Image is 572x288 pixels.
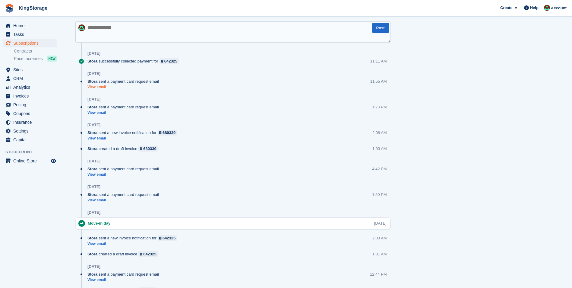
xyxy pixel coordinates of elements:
[143,251,156,257] div: 642325
[3,30,57,39] a: menu
[87,210,100,215] div: [DATE]
[78,24,85,31] img: John King
[3,39,57,47] a: menu
[47,56,57,62] div: NEW
[87,192,97,197] span: Stora
[87,235,180,241] div: sent a new invoice notification for
[13,66,49,74] span: Sites
[3,127,57,135] a: menu
[87,271,97,277] span: Stora
[87,159,100,164] div: [DATE]
[370,58,387,64] div: 11:11 AM
[13,109,49,118] span: Coupons
[87,104,97,110] span: Stora
[87,58,182,64] div: successfully collected payment for
[5,149,60,155] span: Storefront
[372,104,387,110] div: 1:23 PM
[3,74,57,83] a: menu
[3,136,57,144] a: menu
[544,5,550,11] img: John King
[87,192,162,197] div: sent a payment card request email
[87,166,97,172] span: Stora
[3,101,57,109] a: menu
[87,241,180,246] a: View email
[16,3,50,13] a: KingStorage
[87,146,97,152] span: Stora
[13,92,49,100] span: Invoices
[13,74,49,83] span: CRM
[87,251,97,257] span: Stora
[87,130,97,136] span: Stora
[138,251,158,257] a: 642325
[372,251,387,257] div: 1:01 AM
[14,56,43,62] span: Price increases
[163,130,175,136] div: 680339
[87,51,100,56] div: [DATE]
[163,235,175,241] div: 642325
[370,78,387,84] div: 11:55 AM
[87,71,100,76] div: [DATE]
[87,235,97,241] span: Stora
[530,5,539,11] span: Help
[87,172,162,177] a: View email
[372,192,387,197] div: 1:50 PM
[14,48,57,54] a: Contracts
[13,30,49,39] span: Tasks
[158,235,177,241] a: 642325
[5,4,14,13] img: stora-icon-8386f47178a22dfd0bd8f6a31ec36ba5ce8667c1dd55bd0f319d3a0aa187defe.svg
[13,83,49,91] span: Analytics
[13,157,49,165] span: Online Store
[3,66,57,74] a: menu
[3,157,57,165] a: menu
[87,78,162,84] div: sent a payment card request email
[50,157,57,165] a: Preview store
[13,118,49,126] span: Insurance
[13,39,49,47] span: Subscriptions
[87,184,100,189] div: [DATE]
[370,271,387,277] div: 12:44 PM
[87,58,97,64] span: Stora
[13,21,49,30] span: Home
[87,110,162,115] a: View email
[372,235,387,241] div: 2:03 AM
[87,78,97,84] span: Stora
[13,136,49,144] span: Capital
[87,251,161,257] div: created a draft invoice
[87,130,180,136] div: sent a new invoice notification for
[87,104,162,110] div: sent a payment card request email
[87,146,161,152] div: created a draft invoice
[3,118,57,126] a: menu
[87,97,100,102] div: [DATE]
[372,146,387,152] div: 1:03 AM
[87,136,180,141] a: View email
[13,127,49,135] span: Settings
[87,271,162,277] div: sent a payment card request email
[500,5,512,11] span: Create
[87,277,162,283] a: View email
[164,58,177,64] div: 642325
[3,92,57,100] a: menu
[87,264,100,269] div: [DATE]
[138,146,158,152] a: 680339
[87,166,162,172] div: sent a payment card request email
[3,83,57,91] a: menu
[372,166,387,172] div: 4:42 PM
[374,220,387,226] div: [DATE]
[372,130,387,136] div: 2:08 AM
[87,198,162,203] a: View email
[3,109,57,118] a: menu
[14,55,57,62] a: Price increases NEW
[372,23,389,33] button: Post
[143,146,156,152] div: 680339
[88,220,113,226] div: Move-in day
[13,101,49,109] span: Pricing
[87,123,100,127] div: [DATE]
[3,21,57,30] a: menu
[160,58,179,64] a: 642325
[158,130,177,136] a: 680339
[87,85,162,90] a: View email
[551,5,567,11] span: Account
